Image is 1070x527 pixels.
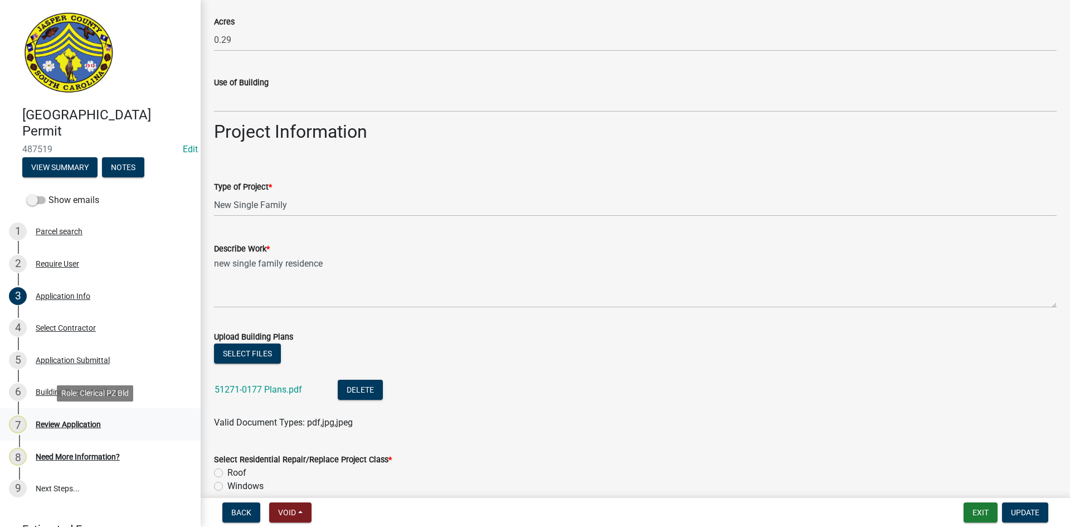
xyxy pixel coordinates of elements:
[22,144,178,154] span: 487519
[36,292,90,300] div: Application Info
[9,415,27,433] div: 7
[9,448,27,466] div: 8
[231,508,251,517] span: Back
[338,380,383,400] button: Delete
[1011,508,1039,517] span: Update
[227,480,264,493] label: Windows
[278,508,296,517] span: Void
[269,502,312,523] button: Void
[183,144,198,154] a: Edit
[22,157,98,177] button: View Summary
[36,420,101,428] div: Review Application
[22,107,192,139] h4: [GEOGRAPHIC_DATA] Permit
[9,383,27,401] div: 6
[9,351,27,369] div: 5
[36,388,129,396] div: Building Permit Application
[183,144,198,154] wm-modal-confirm: Edit Application Number
[227,466,246,480] label: Roof
[338,385,383,396] wm-modal-confirm: Delete Document
[214,245,270,253] label: Describe Work
[214,417,353,428] span: Valid Document Types: pdf,jpg,jpeg
[214,79,269,87] label: Use of Building
[9,223,27,240] div: 1
[214,333,293,341] label: Upload Building Plans
[102,163,144,172] wm-modal-confirm: Notes
[964,502,998,523] button: Exit
[214,344,281,364] button: Select files
[27,194,99,207] label: Show emails
[9,319,27,337] div: 4
[36,260,79,268] div: Require User
[227,493,251,506] label: Doors
[36,228,82,235] div: Parcel search
[214,183,272,191] label: Type of Project
[22,12,115,95] img: Jasper County, South Carolina
[102,157,144,177] button: Notes
[57,385,133,402] div: Role: Clerical PZ Bld
[9,480,27,497] div: 9
[36,356,110,364] div: Application Submittal
[36,324,96,332] div: Select Contractor
[214,18,235,26] label: Acres
[215,384,302,395] a: 51271-0177 Plans.pdf
[214,121,1057,142] h2: Project Information
[9,255,27,273] div: 2
[1002,502,1048,523] button: Update
[214,456,392,464] label: Select Residential Repair/Replace Project Class
[222,502,260,523] button: Back
[9,287,27,305] div: 3
[22,163,98,172] wm-modal-confirm: Summary
[36,453,120,461] div: Need More Information?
